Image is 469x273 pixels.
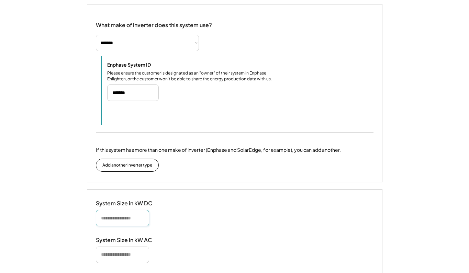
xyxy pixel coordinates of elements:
button: Add another inverter type [96,159,159,172]
div: Enphase System ID [107,61,176,68]
div: Does this system have an additional Enphase ID? [107,118,216,125]
div: Please ensure the customer is designated as an "owner" of their system in Enphase Enlighten, or t... [107,70,279,82]
div: System Size in kW AC [96,237,165,244]
div: If this system has more than one make of inverter (Enphase and SolarEdge, for example), you can a... [96,146,341,153]
div: What make of inverter does this system use? [96,15,212,30]
div: System Size in kW DC [96,200,165,207]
